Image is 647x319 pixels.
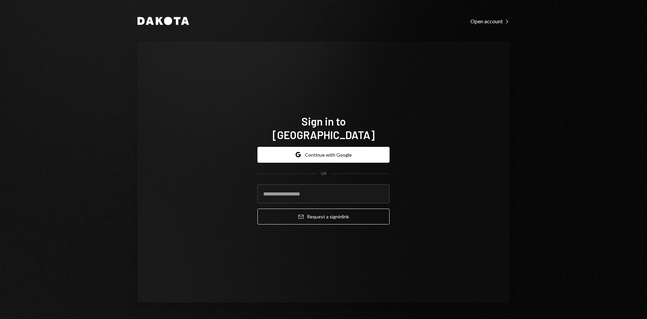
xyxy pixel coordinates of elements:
div: Open account [470,18,510,25]
button: Request a signinlink [257,209,390,224]
button: Continue with Google [257,147,390,163]
a: Open account [470,17,510,25]
div: OR [321,171,327,177]
h1: Sign in to [GEOGRAPHIC_DATA] [257,114,390,141]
